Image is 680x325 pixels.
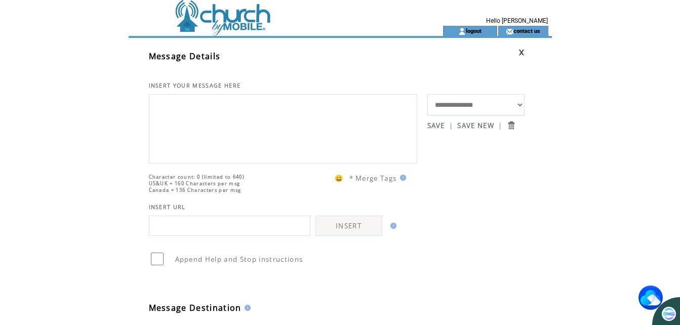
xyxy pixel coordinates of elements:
[149,51,221,62] span: Message Details
[513,27,540,34] a: contact us
[149,187,242,193] span: Canada = 136 Characters per msg
[466,27,482,34] a: logout
[498,121,502,130] span: |
[387,223,396,229] img: help.gif
[458,27,466,35] img: account_icon.gif
[486,17,548,24] span: Hello [PERSON_NAME]
[149,180,241,187] span: US&UK = 160 Characters per msg
[175,255,303,264] span: Append Help and Stop instructions
[506,120,516,130] input: Submit
[457,121,494,130] a: SAVE NEW
[506,27,513,35] img: contact_us_icon.gif
[149,174,245,180] span: Character count: 0 (limited to 640)
[335,174,344,183] span: 😀
[149,302,242,313] span: Message Destination
[149,204,186,211] span: INSERT URL
[242,305,251,311] img: help.gif
[349,174,397,183] span: * Merge Tags
[397,175,406,181] img: help.gif
[427,121,445,130] a: SAVE
[315,216,382,236] a: INSERT
[149,82,241,89] span: INSERT YOUR MESSAGE HERE
[449,121,453,130] span: |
